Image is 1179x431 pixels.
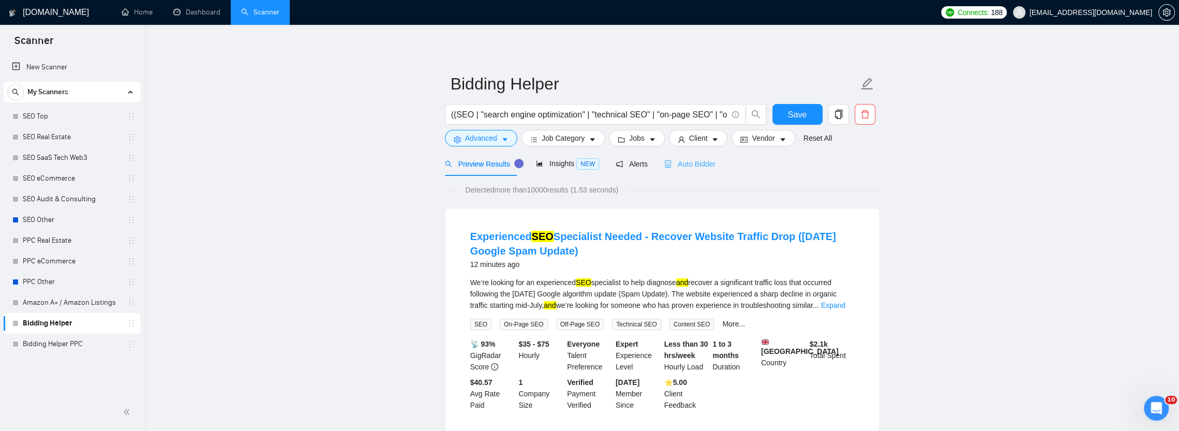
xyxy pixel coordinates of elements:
[531,231,553,242] mark: SEO
[127,299,136,307] span: holder
[470,277,854,311] div: We’re looking for an experienced specialist to help diagnose recover a significant traffic loss t...
[23,127,121,147] a: SEO Real Estate
[664,340,708,360] b: Less than 30 hrs/week
[821,301,845,309] a: Expand
[127,154,136,162] span: holder
[445,130,517,146] button: settingAdvancedcaret-down
[556,319,604,330] span: Off-Page SEO
[6,33,62,55] span: Scanner
[808,338,856,373] div: Total Spent
[576,158,599,170] span: NEW
[23,272,121,292] a: PPC Other
[536,160,543,167] span: area-chart
[4,57,141,78] li: New Scanner
[9,5,16,21] img: logo
[458,184,625,196] span: Detected more than 10000 results (1.53 seconds)
[732,111,739,118] span: info-circle
[779,136,786,143] span: caret-down
[664,160,715,168] span: Auto Bidder
[470,378,493,387] b: $40.57
[8,88,23,96] span: search
[4,82,141,354] li: My Scanners
[468,338,517,373] div: GigRadar Score
[958,7,989,18] span: Connects:
[616,160,623,168] span: notification
[762,338,769,346] img: 🇬🇧
[127,112,136,121] span: holder
[616,160,648,168] span: Alerts
[745,104,766,125] button: search
[828,104,849,125] button: copy
[127,278,136,286] span: holder
[803,132,832,144] a: Reset All
[536,159,599,168] span: Insights
[501,136,509,143] span: caret-down
[710,338,759,373] div: Duration
[454,136,461,143] span: setting
[567,378,593,387] b: Verified
[468,377,517,411] div: Avg Rate Paid
[27,82,68,102] span: My Scanners
[689,132,708,144] span: Client
[618,136,625,143] span: folder
[470,319,491,330] span: SEO
[521,130,605,146] button: barsJob Categorycaret-down
[23,334,121,354] a: Bidding Helper PPC
[500,319,548,330] span: On-Page SEO
[567,340,600,348] b: Everyone
[589,136,596,143] span: caret-down
[173,8,220,17] a: dashboardDashboard
[662,338,711,373] div: Hourly Load
[609,130,665,146] button: folderJobscaret-down
[1159,8,1174,17] span: setting
[669,319,714,330] span: Content SEO
[7,84,24,100] button: search
[772,104,823,125] button: Save
[451,108,727,121] input: Search Freelance Jobs...
[127,216,136,224] span: holder
[123,407,133,417] span: double-left
[991,7,1002,18] span: 188
[1016,9,1023,16] span: user
[445,160,519,168] span: Preview Results
[712,340,739,360] b: 1 to 3 months
[860,77,874,91] span: edit
[649,136,656,143] span: caret-down
[746,110,766,119] span: search
[616,378,639,387] b: [DATE]
[470,258,854,271] div: 12 minutes ago
[518,378,523,387] b: 1
[122,8,153,17] a: homeHome
[127,174,136,183] span: holder
[23,106,121,127] a: SEO Top
[127,236,136,245] span: holder
[829,110,848,119] span: copy
[23,168,121,189] a: SEO eCommerce
[12,57,132,78] a: New Scanner
[1144,396,1169,421] iframe: Intercom live chat
[813,301,819,309] span: ...
[614,377,662,411] div: Member Since
[518,340,549,348] b: $35 - $75
[1165,396,1177,404] span: 10
[855,110,875,119] span: delete
[491,363,498,370] span: info-circle
[516,377,565,411] div: Company Size
[451,71,858,97] input: Scanner name...
[23,210,121,230] a: SEO Other
[23,292,121,313] a: Amazon A+ / Amazon Listings
[1158,8,1175,17] a: setting
[241,8,279,17] a: searchScanner
[662,377,711,411] div: Client Feedback
[514,159,524,168] div: Tooltip anchor
[759,338,808,373] div: Country
[465,132,497,144] span: Advanced
[470,340,496,348] b: 📡 93%
[740,136,748,143] span: idcard
[565,338,614,373] div: Talent Preference
[516,338,565,373] div: Hourly
[614,338,662,373] div: Experience Level
[127,319,136,328] span: holder
[576,278,591,287] mark: SEO
[722,320,745,328] a: More...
